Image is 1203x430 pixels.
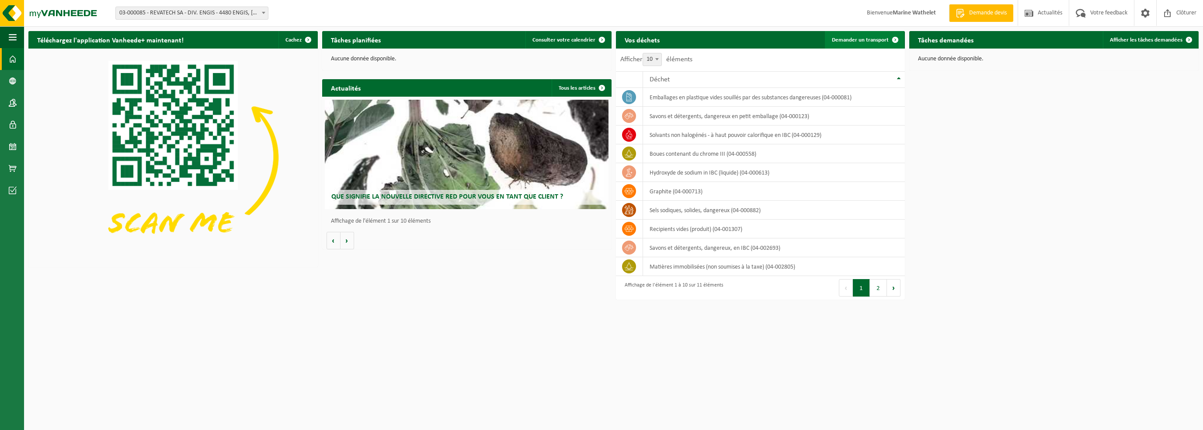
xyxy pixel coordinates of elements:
span: Consulter votre calendrier [532,37,595,43]
a: Que signifie la nouvelle directive RED pour vous en tant que client ? [325,100,608,209]
td: graphite (04-000713) [643,182,905,201]
h2: Tâches planifiées [322,31,389,48]
button: Vorige [327,232,341,249]
button: Cachez [278,31,317,49]
span: 03-000085 - REVATECH SA - DIV. ENGIS - 4480 ENGIS, RUE DU PARC INDUSTRIEL 2 [115,7,268,20]
h2: Tâches demandées [909,31,982,48]
td: solvants non halogénés - à haut pouvoir calorifique en IBC (04-000129) [643,126,905,144]
td: sels sodiques, solides, dangereux (04-000882) [643,201,905,220]
td: emballages en plastique vides souillés par des substances dangereuses (04-000081) [643,88,905,107]
button: Next [887,279,901,297]
a: Demande devis [949,4,1013,22]
td: boues contenant du chrome III (04-000558) [643,144,905,163]
span: Demande devis [967,9,1009,17]
img: Download de VHEPlus App [28,49,318,266]
a: Tous les articles [552,79,611,97]
td: Savons et détergents, dangereux, en IBC (04-002693) [643,238,905,257]
button: 1 [853,279,870,297]
a: Consulter votre calendrier [525,31,611,49]
span: Cachez [285,37,302,43]
label: Afficher éléments [620,56,692,63]
span: Afficher les tâches demandées [1110,37,1182,43]
span: Demander un transport [832,37,889,43]
h2: Actualités [322,79,369,96]
td: hydroxyde de sodium in IBC (liquide) (04-000613) [643,163,905,182]
span: 10 [643,53,661,66]
button: Previous [839,279,853,297]
span: 10 [643,53,662,66]
td: matières immobilisées (non soumises à la taxe) (04-002805) [643,257,905,276]
td: recipients vides (produit) (04-001307) [643,220,905,238]
p: Aucune donnée disponible. [918,56,1190,62]
td: savons et détergents, dangereux en petit emballage (04-000123) [643,107,905,126]
a: Demander un transport [825,31,904,49]
div: Affichage de l'élément 1 à 10 sur 11 éléments [620,278,723,297]
h2: Vos déchets [616,31,668,48]
button: Volgende [341,232,354,249]
p: Aucune donnée disponible. [331,56,603,62]
h2: Téléchargez l'application Vanheede+ maintenant! [28,31,192,48]
button: 2 [870,279,887,297]
span: Déchet [650,76,670,83]
a: Afficher les tâches demandées [1103,31,1198,49]
strong: Marine Wathelet [893,10,936,16]
p: Affichage de l'élément 1 sur 10 éléments [331,218,607,224]
span: Que signifie la nouvelle directive RED pour vous en tant que client ? [331,193,563,200]
span: 03-000085 - REVATECH SA - DIV. ENGIS - 4480 ENGIS, RUE DU PARC INDUSTRIEL 2 [116,7,268,19]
